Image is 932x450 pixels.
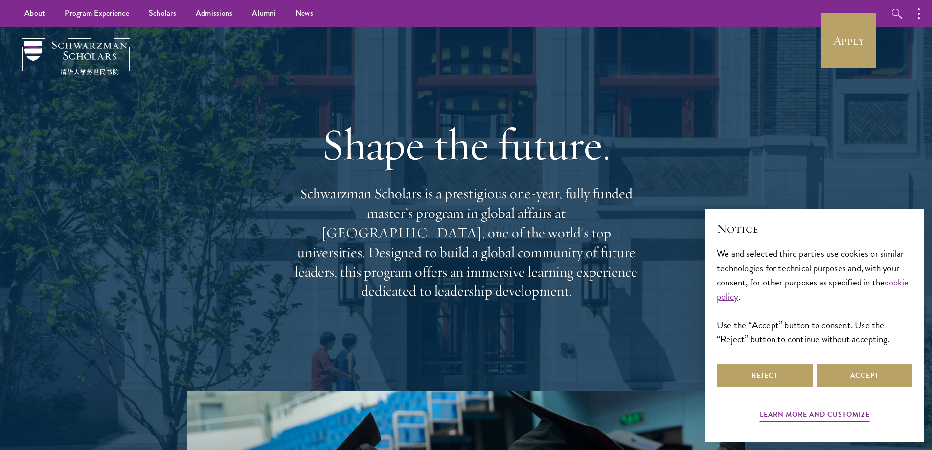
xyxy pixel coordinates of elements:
[717,246,912,346] div: We and selected third parties use cookies or similar technologies for technical purposes and, wit...
[821,13,876,68] a: Apply
[290,117,642,172] h1: Shape the future.
[817,364,912,387] button: Accept
[290,184,642,301] p: Schwarzman Scholars is a prestigious one-year, fully funded master’s program in global affairs at...
[24,41,127,75] img: Schwarzman Scholars
[717,220,912,237] h2: Notice
[717,364,813,387] button: Reject
[760,408,870,424] button: Learn more and customize
[717,275,909,304] a: cookie policy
